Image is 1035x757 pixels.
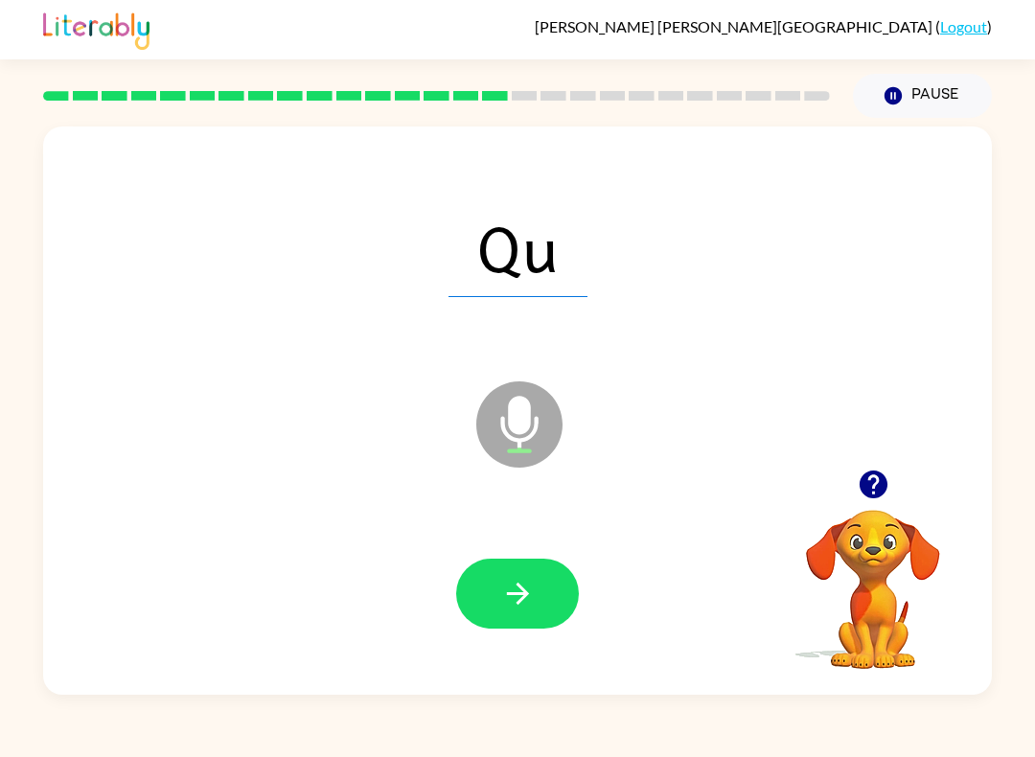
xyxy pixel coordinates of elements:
video: Your browser must support playing .mp4 files to use Literably. Please try using another browser. [777,480,969,672]
a: Logout [940,17,987,35]
img: Literably [43,8,149,50]
div: ( ) [535,17,992,35]
button: Pause [853,74,992,118]
span: Qu [448,197,587,297]
span: [PERSON_NAME] [PERSON_NAME][GEOGRAPHIC_DATA] [535,17,935,35]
